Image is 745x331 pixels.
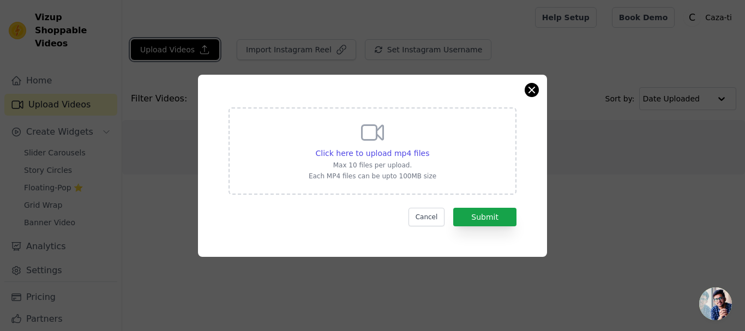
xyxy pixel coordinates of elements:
[525,83,538,97] button: Close modal
[309,172,436,180] p: Each MP4 files can be upto 100MB size
[408,208,445,226] button: Cancel
[453,208,516,226] button: Submit
[699,287,732,320] div: Bate-papo aberto
[309,161,436,170] p: Max 10 files per upload.
[316,149,430,158] span: Click here to upload mp4 files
